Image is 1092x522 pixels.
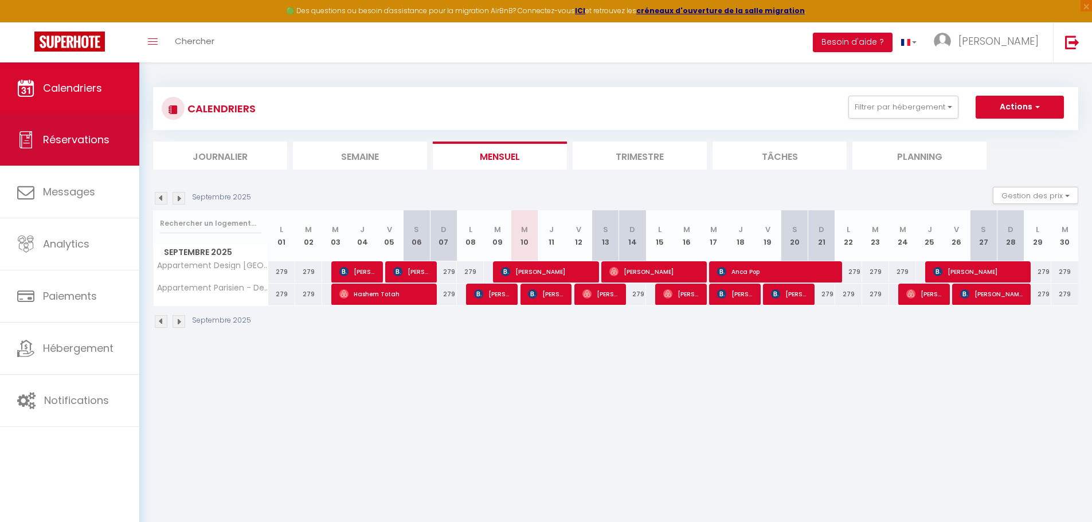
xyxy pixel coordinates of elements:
[889,261,916,282] div: 279
[433,142,567,170] li: Mensuel
[501,261,591,282] span: [PERSON_NAME]
[835,284,862,305] div: 279
[819,224,824,235] abbr: D
[1024,284,1051,305] div: 279
[700,210,727,261] th: 17
[808,284,835,305] div: 279
[43,81,102,95] span: Calendriers
[993,187,1078,204] button: Gestion des prix
[166,22,223,62] a: Chercher
[970,210,997,261] th: 27
[958,34,1039,48] span: [PERSON_NAME]
[155,284,270,292] span: Appartement Parisien - Design - 4 couchages
[906,283,942,305] span: [PERSON_NAME]
[738,224,743,235] abbr: J
[414,224,419,235] abbr: S
[862,284,889,305] div: 279
[997,210,1024,261] th: 28
[295,284,322,305] div: 279
[663,283,699,305] span: [PERSON_NAME]
[575,6,585,15] a: ICI
[44,393,109,407] span: Notifications
[981,224,986,235] abbr: S
[549,224,554,235] abbr: J
[528,283,564,305] span: [PERSON_NAME]
[268,210,295,261] th: 01
[339,283,429,305] span: Hashem Totah
[430,210,457,261] th: 07
[268,261,295,282] div: 279
[403,210,430,261] th: 06
[521,224,528,235] abbr: M
[933,261,1023,282] span: [PERSON_NAME]
[629,224,635,235] abbr: D
[717,283,753,305] span: [PERSON_NAME]
[954,224,959,235] abbr: V
[872,224,879,235] abbr: M
[494,224,501,235] abbr: M
[387,224,392,235] abbr: V
[862,261,889,282] div: 279
[771,283,807,305] span: [PERSON_NAME]
[1051,210,1078,261] th: 30
[360,224,365,235] abbr: J
[430,284,457,305] div: 279
[934,33,951,50] img: ...
[1024,210,1051,261] th: 29
[943,210,970,261] th: 26
[1051,261,1078,282] div: 279
[673,210,700,261] th: 16
[835,210,862,261] th: 22
[592,210,619,261] th: 13
[646,210,673,261] th: 15
[781,210,808,261] th: 20
[349,210,376,261] th: 04
[322,210,349,261] th: 03
[925,22,1053,62] a: ... [PERSON_NAME]
[280,224,283,235] abbr: L
[582,283,619,305] span: [PERSON_NAME]
[295,261,322,282] div: 279
[717,261,834,282] span: Anca Pop
[847,224,850,235] abbr: L
[852,142,987,170] li: Planning
[376,210,403,261] th: 05
[808,210,835,261] th: 21
[1051,284,1078,305] div: 279
[658,224,662,235] abbr: L
[710,224,717,235] abbr: M
[34,32,105,52] img: Super Booking
[835,261,862,282] div: 279
[160,213,261,234] input: Rechercher un logement...
[430,261,457,282] div: 279
[899,224,906,235] abbr: M
[538,210,565,261] th: 11
[754,210,781,261] th: 19
[765,224,770,235] abbr: V
[1065,35,1079,49] img: logout
[603,224,608,235] abbr: S
[457,261,484,282] div: 279
[441,224,447,235] abbr: D
[484,210,511,261] th: 09
[175,35,214,47] span: Chercher
[619,210,646,261] th: 14
[474,283,510,305] span: [PERSON_NAME]
[43,132,109,147] span: Réservations
[1062,224,1068,235] abbr: M
[576,224,581,235] abbr: V
[332,224,339,235] abbr: M
[469,224,472,235] abbr: L
[573,142,707,170] li: Trimestre
[295,210,322,261] th: 02
[1024,261,1051,282] div: 279
[155,261,270,270] span: Appartement Design [GEOGRAPHIC_DATA] - [GEOGRAPHIC_DATA]
[916,210,943,261] th: 25
[960,283,1023,305] span: [PERSON_NAME]
[565,210,592,261] th: 12
[185,96,256,121] h3: CALENDRIERS
[43,185,95,199] span: Messages
[609,261,699,282] span: [PERSON_NAME]
[153,142,287,170] li: Journalier
[976,96,1064,119] button: Actions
